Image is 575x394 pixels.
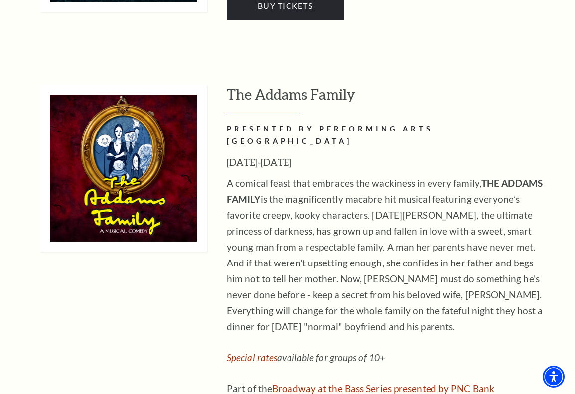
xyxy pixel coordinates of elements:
[227,352,277,363] a: Special rates
[227,154,551,170] h3: [DATE]-[DATE]
[272,383,494,394] a: Broadway at the Bass Series presented by PNC Bank
[543,366,565,388] div: Accessibility Menu
[227,175,551,335] p: A comical feast that embraces the wackiness in every family, is the magnificently macabre hit mus...
[258,1,313,10] span: Buy Tickets
[227,123,551,148] h2: PRESENTED BY PERFORMING ARTS [GEOGRAPHIC_DATA]
[227,352,385,363] em: available for groups of 10+
[40,85,207,252] img: The Addams Family
[227,177,543,205] strong: THE ADDAMS FAMILY
[227,85,565,113] h3: The Addams Family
